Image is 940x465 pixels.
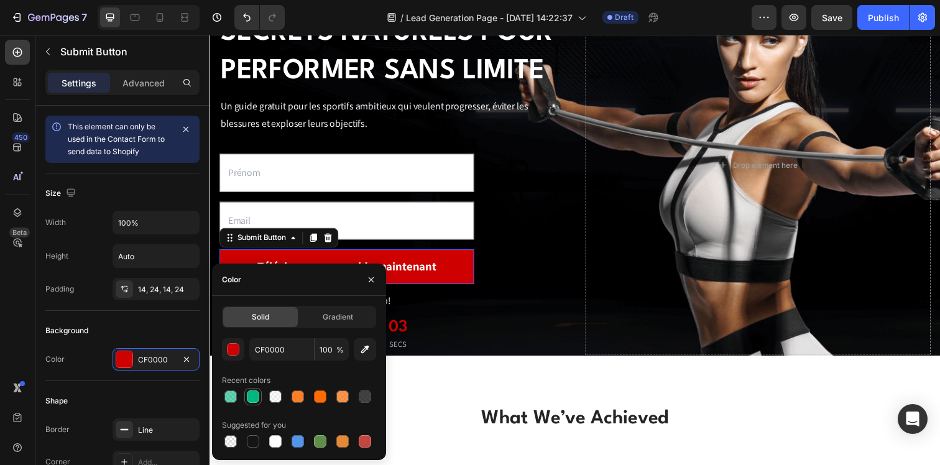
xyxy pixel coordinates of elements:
[400,11,403,24] span: /
[45,185,78,202] div: Size
[857,5,910,30] button: Publish
[336,344,344,356] span: %
[615,12,634,23] span: Draft
[138,284,196,295] div: 14, 24, 14, 24
[45,424,70,435] div: Border
[210,35,940,465] iframe: Design area
[45,395,68,407] div: Shape
[113,211,199,234] input: Auto
[60,44,195,59] p: Submit Button
[822,12,842,23] span: Save
[12,132,30,142] div: 450
[122,76,165,90] p: Advanced
[45,217,66,228] div: Width
[249,338,314,361] input: Eg: FFFFFF
[45,325,88,336] div: Background
[62,76,96,90] p: Settings
[252,311,269,323] span: Solid
[45,251,68,262] div: Height
[222,375,270,386] div: Recent colors
[113,245,199,267] input: Auto
[5,5,93,30] button: 7
[68,122,165,156] span: This element can only be used in the Contact Form to send data to Shopify
[9,228,30,237] div: Beta
[138,354,174,366] div: CF0000
[323,311,353,323] span: Gradient
[81,10,87,25] p: 7
[898,404,928,434] div: Open Intercom Messenger
[868,11,899,24] div: Publish
[45,354,65,365] div: Color
[222,274,241,285] div: Color
[45,283,74,295] div: Padding
[222,420,286,431] div: Suggested for you
[534,128,600,138] div: Drop element here
[406,11,573,24] span: Lead Generation Page - [DATE] 14:22:37
[234,5,285,30] div: Undo/Redo
[811,5,852,30] button: Save
[138,425,196,436] div: Line
[11,379,735,405] p: What We’ve Achieved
